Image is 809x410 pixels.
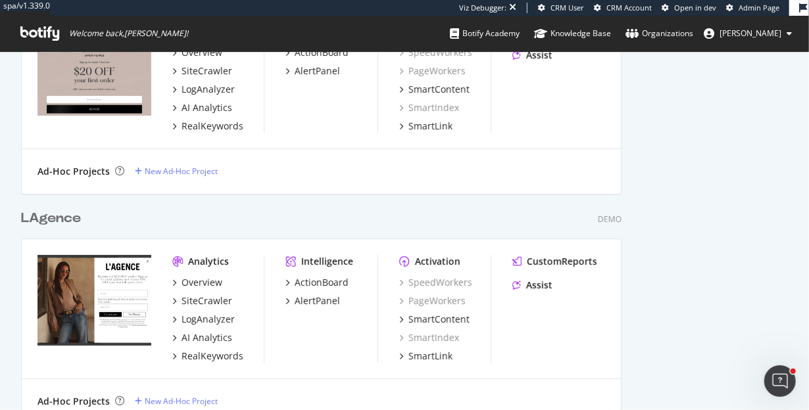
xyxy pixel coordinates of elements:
div: SmartContent [408,313,470,326]
a: RealKeywords [172,120,243,133]
div: LogAnalyzer [182,83,235,96]
a: New Ad-Hoc Project [135,396,218,407]
a: Open in dev [662,3,716,13]
a: SmartContent [399,83,470,96]
a: RealKeywords [172,350,243,363]
div: Overview [182,46,222,59]
div: ActionBoard [295,276,349,289]
span: CRM Account [606,3,652,12]
a: SiteCrawler [172,64,232,78]
a: AlertPanel [285,294,340,307]
a: PageWorkers [399,294,466,307]
iframe: Intercom live chat [764,365,796,397]
div: SmartLink [408,120,453,133]
a: SpeedWorkers [399,46,472,59]
div: AI Analytics [182,331,232,344]
div: Knowledge Base [534,27,611,40]
a: Assist [512,49,552,62]
a: AlertPanel [285,64,340,78]
div: AlertPanel [295,294,340,307]
div: Ad-Hoc Projects [37,165,110,178]
div: Analytics [188,255,229,268]
div: RealKeywords [182,350,243,363]
div: RealKeywords [182,120,243,133]
a: LAgence [21,209,86,228]
div: Demo [598,214,622,225]
div: Overview [182,276,222,289]
div: Intelligence [301,255,353,268]
a: Organizations [625,16,693,51]
a: SmartContent [399,313,470,326]
span: Open in dev [674,3,716,12]
a: ActionBoard [285,46,349,59]
a: Botify Academy [450,16,520,51]
div: SiteCrawler [182,294,232,307]
a: ActionBoard [285,276,349,289]
div: SiteCrawler [182,64,232,78]
a: LogAnalyzer [172,313,235,326]
div: AI Analytics [182,101,232,114]
img: Simon Pearce [37,25,151,116]
a: SiteCrawler [172,294,232,307]
div: SmartLink [408,350,453,363]
a: New Ad-Hoc Project [135,166,218,177]
a: Overview [172,276,222,289]
a: Admin Page [726,3,779,13]
div: AlertPanel [295,64,340,78]
div: Ad-Hoc Projects [37,395,110,408]
a: Assist [512,279,552,292]
a: LogAnalyzer [172,83,235,96]
a: CRM User [538,3,584,13]
div: SmartContent [408,83,470,96]
a: SmartLink [399,350,453,363]
div: LogAnalyzer [182,313,235,326]
a: CRM Account [594,3,652,13]
div: Organizations [625,27,693,40]
div: ActionBoard [295,46,349,59]
div: New Ad-Hoc Project [145,166,218,177]
a: PageWorkers [399,64,466,78]
a: AI Analytics [172,101,232,114]
button: [PERSON_NAME] [693,23,802,44]
img: L'Agence [37,255,151,346]
div: Viz Debugger: [459,3,506,13]
div: Assist [526,279,552,292]
a: SmartLink [399,120,453,133]
div: Assist [526,49,552,62]
a: CustomReports [512,255,597,268]
span: Admin Page [739,3,779,12]
span: Lilian Sparer [720,28,781,39]
div: LAgence [21,209,81,228]
div: Botify Academy [450,27,520,40]
a: SpeedWorkers [399,276,472,289]
a: Overview [172,46,222,59]
div: New Ad-Hoc Project [145,396,218,407]
a: AI Analytics [172,331,232,344]
a: Knowledge Base [534,16,611,51]
span: CRM User [551,3,584,12]
div: Activation [415,255,460,268]
a: SmartIndex [399,101,459,114]
a: SmartIndex [399,331,459,344]
div: CustomReports [527,255,597,268]
span: Welcome back, [PERSON_NAME] ! [69,28,188,39]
